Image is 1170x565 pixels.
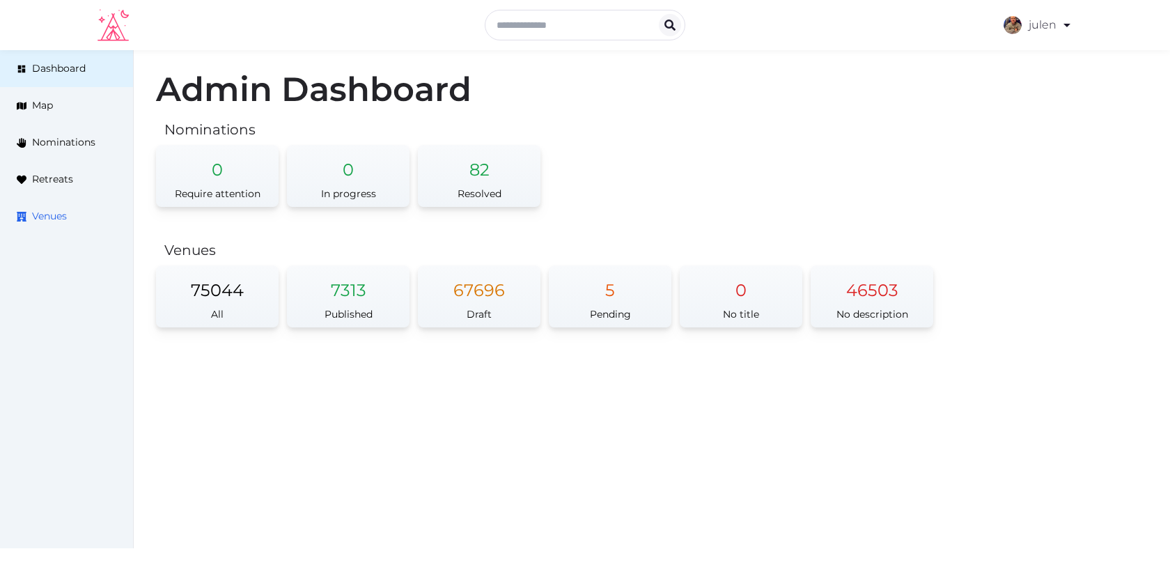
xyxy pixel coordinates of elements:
[156,265,279,302] div: 75044
[321,187,376,200] span: In progress
[156,145,279,181] div: 0
[680,265,802,327] a: 0No title
[287,145,409,181] div: 0
[811,265,933,302] div: 46503
[287,145,409,207] a: 0In progress
[175,187,260,200] span: Require attention
[156,145,279,207] a: 0Require attention
[164,120,1148,139] h2: Nominations
[287,265,409,327] a: 7313Published
[590,308,631,320] span: Pending
[164,240,1148,260] h2: Venues
[418,265,540,302] div: 67696
[32,135,95,150] span: Nominations
[211,308,224,320] span: All
[467,308,492,320] span: Draft
[156,265,279,327] a: 75044All
[418,265,540,327] a: 67696Draft
[458,187,501,200] span: Resolved
[156,72,1148,106] h1: Admin Dashboard
[1004,6,1072,45] a: julen
[549,265,671,302] div: 5
[32,61,86,76] span: Dashboard
[32,209,67,224] span: Venues
[811,265,933,327] a: 46503No description
[325,308,373,320] span: Published
[32,98,53,113] span: Map
[680,265,802,302] div: 0
[723,308,759,320] span: No title
[287,265,409,302] div: 7313
[32,172,73,187] span: Retreats
[549,265,671,327] a: 5Pending
[418,145,540,207] a: 82Resolved
[418,145,540,181] div: 82
[836,308,908,320] span: No description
